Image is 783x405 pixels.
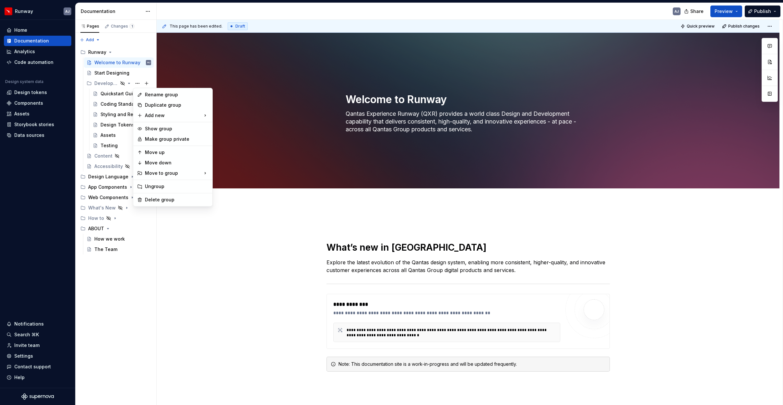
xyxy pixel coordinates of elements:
[145,136,208,142] div: Make group private
[135,110,211,121] div: Add new
[145,91,208,98] div: Rename group
[145,160,208,166] div: Move down
[145,149,208,156] div: Move up
[135,168,211,178] div: Move to group
[145,102,208,108] div: Duplicate group
[145,197,208,203] div: Delete group
[145,183,208,190] div: Ungroup
[145,125,208,132] div: Show group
